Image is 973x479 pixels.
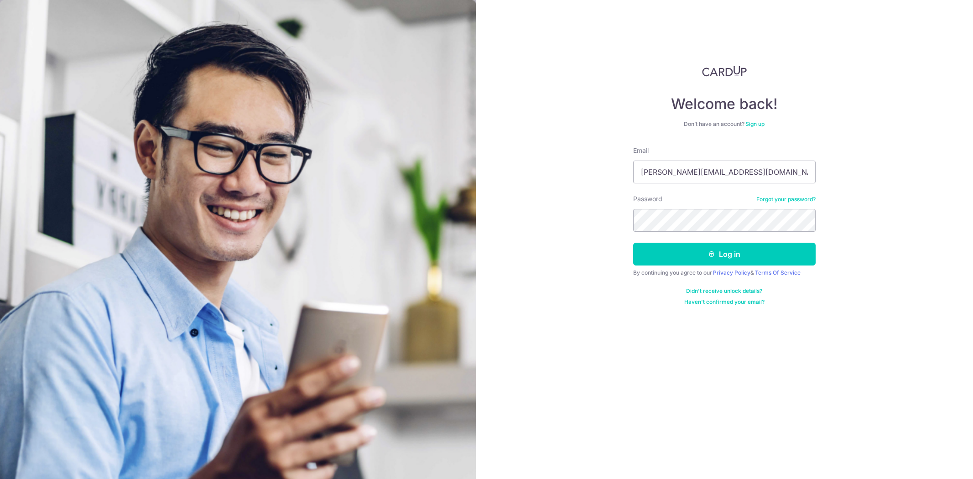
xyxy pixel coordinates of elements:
[684,298,765,306] a: Haven't confirmed your email?
[713,269,750,276] a: Privacy Policy
[633,161,816,183] input: Enter your Email
[755,269,801,276] a: Terms Of Service
[686,287,762,295] a: Didn't receive unlock details?
[633,146,649,155] label: Email
[756,196,816,203] a: Forgot your password?
[633,269,816,276] div: By continuing you agree to our &
[633,95,816,113] h4: Welcome back!
[633,243,816,266] button: Log in
[702,66,747,77] img: CardUp Logo
[633,120,816,128] div: Don’t have an account?
[745,120,765,127] a: Sign up
[633,194,662,203] label: Password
